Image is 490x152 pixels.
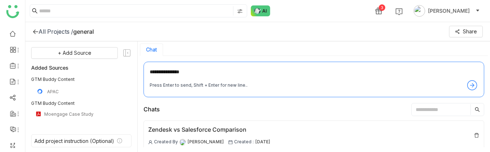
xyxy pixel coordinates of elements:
[58,49,91,57] span: + Add Source
[474,132,479,138] img: delete.svg
[144,105,160,114] div: Chats
[379,4,385,11] div: 3
[73,28,94,35] div: general
[36,87,44,96] img: uploading.gif
[463,28,477,36] span: Share
[154,139,178,145] span: Created By
[234,139,254,145] span: Created :
[412,5,481,17] button: [PERSON_NAME]
[31,76,132,83] div: GTM Buddy Content
[251,5,270,16] img: ask-buddy-normal.svg
[36,111,41,117] img: pdf.svg
[148,125,270,134] div: Zendesk vs Salesforce Comparison
[146,47,157,53] button: Chat
[44,111,127,117] div: Moengage Case Study
[255,139,270,145] span: [DATE]
[237,8,243,14] img: search-type.svg
[414,5,425,17] img: avatar
[187,139,224,145] span: [PERSON_NAME]
[31,63,132,72] div: Added Sources
[395,8,403,15] img: help.svg
[34,138,114,144] div: Add project instruction (Optional)
[47,89,127,94] div: APAC
[31,47,118,59] button: + Add Source
[31,100,132,107] div: GTM Buddy Content
[428,7,470,15] span: [PERSON_NAME]
[179,139,186,145] img: 619b7b4f13e9234403e7079e
[150,82,248,89] div: Press Enter to send, Shift + Enter for new line..
[6,5,19,18] img: logo
[449,26,483,37] button: Share
[38,28,73,35] div: All Projects /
